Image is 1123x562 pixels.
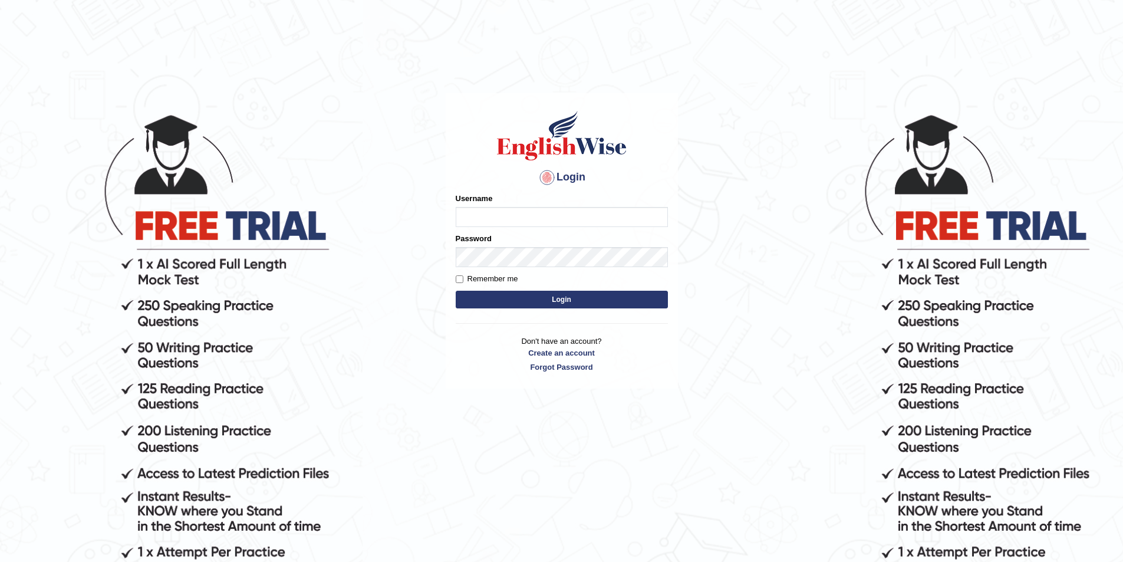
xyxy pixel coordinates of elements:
[495,109,629,162] img: Logo of English Wise sign in for intelligent practice with AI
[456,291,668,308] button: Login
[456,275,463,283] input: Remember me
[456,233,492,244] label: Password
[456,347,668,359] a: Create an account
[456,193,493,204] label: Username
[456,361,668,373] a: Forgot Password
[456,273,518,285] label: Remember me
[456,336,668,372] p: Don't have an account?
[456,168,668,187] h4: Login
